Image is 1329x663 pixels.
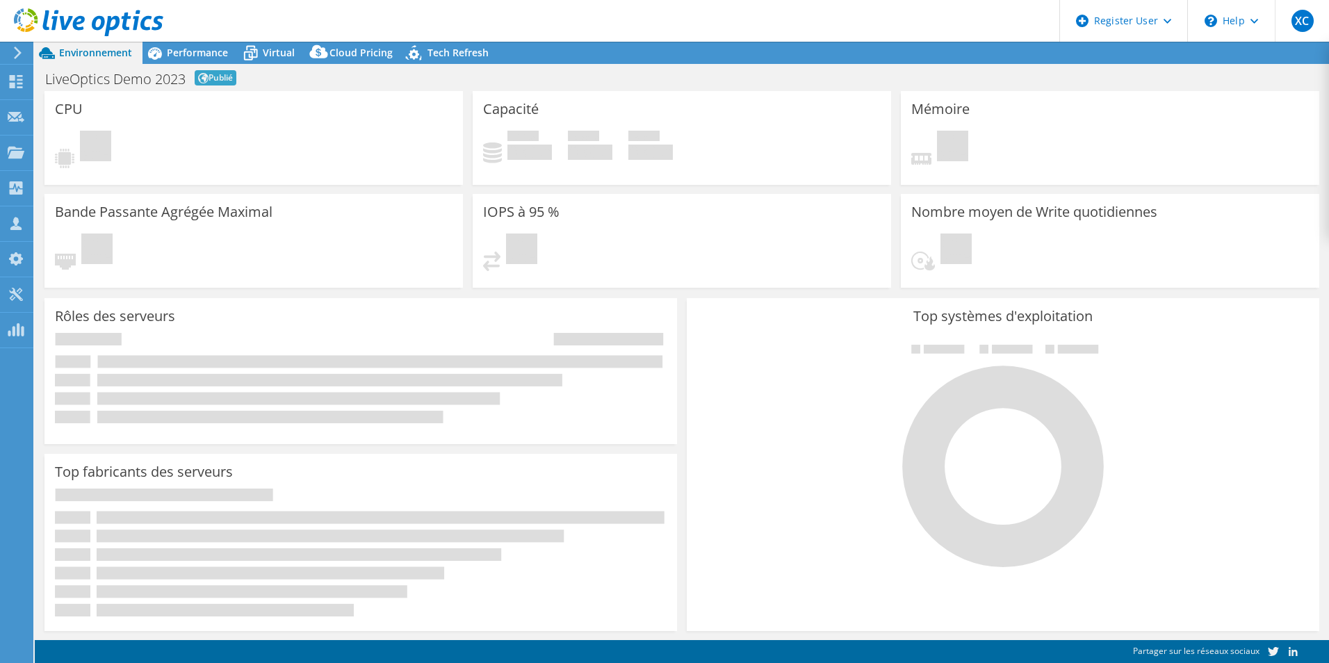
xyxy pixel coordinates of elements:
span: Performance [167,46,228,59]
h4: 0 Gio [507,145,552,160]
span: Tech Refresh [427,46,489,59]
span: Virtual [263,46,295,59]
span: En attente [937,131,968,165]
span: Environnement [59,46,132,59]
h3: IOPS à 95 % [483,204,560,220]
h3: Rôles des serveurs [55,309,175,324]
h1: LiveOptics Demo 2023 [45,72,186,86]
span: Publié [195,70,236,85]
h3: Bande Passante Agrégée Maximal [55,204,272,220]
h4: 0 Gio [568,145,612,160]
span: XC [1291,10,1314,32]
span: En attente [940,234,972,268]
h3: Top fabricants des serveurs [55,464,233,480]
span: Total [628,131,660,145]
h3: Top systèmes d'exploitation [697,309,1309,324]
span: En attente [80,131,111,165]
span: Utilisé [507,131,539,145]
h3: Nombre moyen de Write quotidiennes [911,204,1157,220]
span: Espace libre [568,131,599,145]
span: Cloud Pricing [329,46,393,59]
span: Partager sur les réseaux sociaux [1133,645,1259,657]
h3: Capacité [483,101,539,117]
h3: Mémoire [911,101,970,117]
h4: 0 Gio [628,145,673,160]
span: En attente [506,234,537,268]
span: En attente [81,234,113,268]
svg: \n [1205,15,1217,27]
h3: CPU [55,101,83,117]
